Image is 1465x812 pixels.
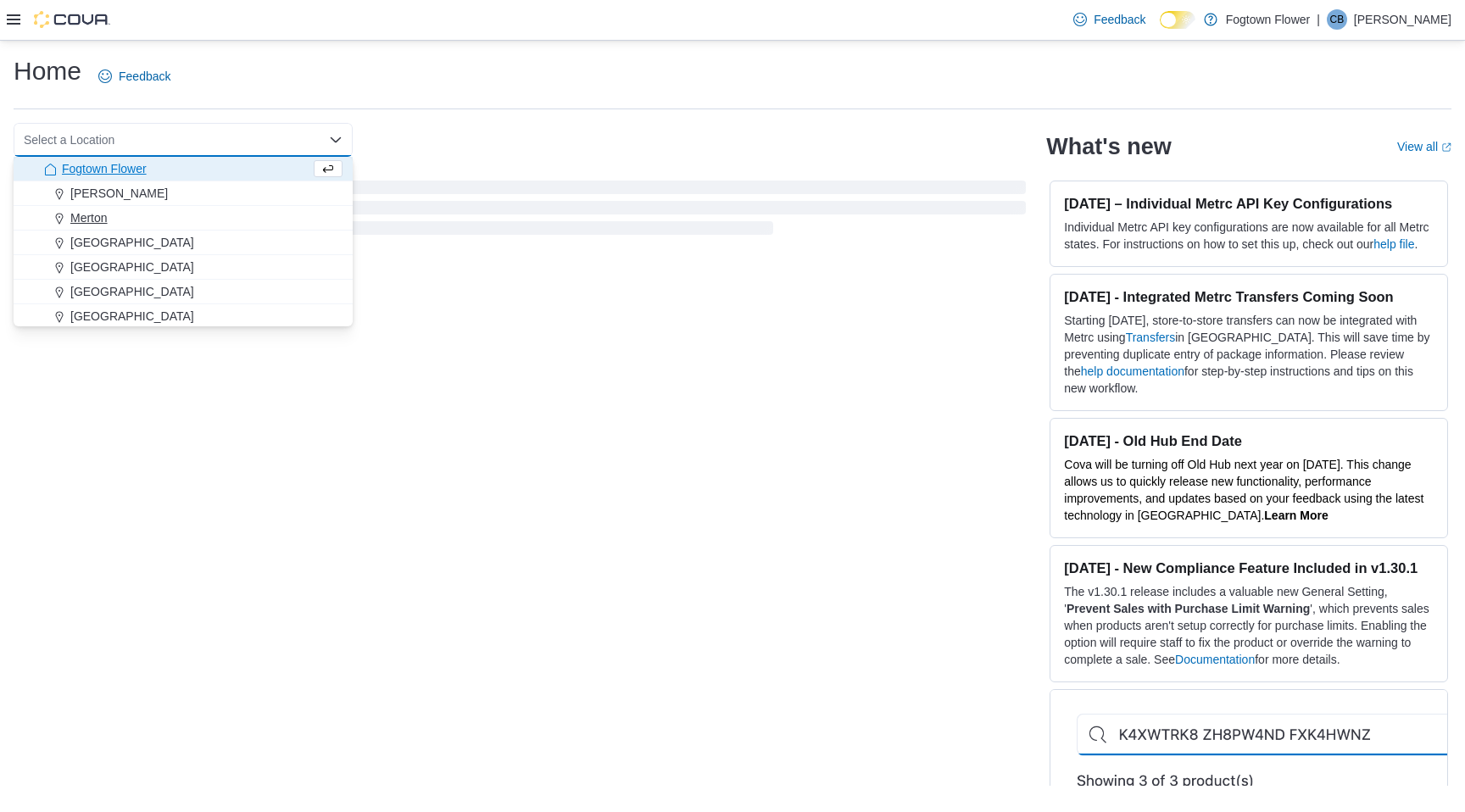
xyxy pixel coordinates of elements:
[329,133,343,147] button: Close list of options
[1094,11,1145,28] span: Feedback
[14,181,353,206] button: [PERSON_NAME]
[70,259,194,275] span: [GEOGRAPHIC_DATA]
[14,255,353,280] button: [GEOGRAPHIC_DATA]
[1064,288,1434,305] h3: [DATE] - Integrated Metrc Transfers Coming Soon
[1317,9,1320,30] p: |
[1441,142,1451,153] svg: External link
[1064,583,1434,668] p: The v1.30.1 release includes a valuable new General Setting, ' ', which prevents sales when produ...
[14,54,81,88] h1: Home
[1330,9,1345,30] span: CB
[1081,364,1184,378] a: help documentation
[14,157,353,353] div: Choose from the following options
[14,184,1026,238] span: Loading
[70,308,194,325] span: [GEOGRAPHIC_DATA]
[70,283,194,300] span: [GEOGRAPHIC_DATA]
[1397,140,1451,153] a: View allExternal link
[1067,3,1152,36] a: Feedback
[1175,653,1255,666] a: Documentation
[1064,458,1423,522] span: Cova will be turning off Old Hub next year on [DATE]. This change allows us to quickly release ne...
[34,11,110,28] img: Cova
[1064,195,1434,212] h3: [DATE] – Individual Metrc API Key Configurations
[1160,29,1161,30] span: Dark Mode
[1064,219,1434,253] p: Individual Metrc API key configurations are now available for all Metrc states. For instructions ...
[62,160,147,177] span: Fogtown Flower
[1126,331,1176,344] a: Transfers
[14,206,353,231] button: Merton
[70,185,168,202] span: [PERSON_NAME]
[1373,237,1414,251] a: help file
[1046,133,1171,160] h2: What's new
[1160,11,1195,29] input: Dark Mode
[1327,9,1347,30] div: Conor Bill
[92,59,177,93] a: Feedback
[70,209,108,226] span: Merton
[14,304,353,329] button: [GEOGRAPHIC_DATA]
[14,280,353,304] button: [GEOGRAPHIC_DATA]
[1064,432,1434,449] h3: [DATE] - Old Hub End Date
[14,231,353,255] button: [GEOGRAPHIC_DATA]
[70,234,194,251] span: [GEOGRAPHIC_DATA]
[1064,559,1434,576] h3: [DATE] - New Compliance Feature Included in v1.30.1
[1354,9,1451,30] p: [PERSON_NAME]
[1226,9,1311,30] p: Fogtown Flower
[1264,509,1328,522] a: Learn More
[1067,602,1310,615] strong: Prevent Sales with Purchase Limit Warning
[119,68,170,85] span: Feedback
[14,157,353,181] button: Fogtown Flower
[1064,312,1434,397] p: Starting [DATE], store-to-store transfers can now be integrated with Metrc using in [GEOGRAPHIC_D...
